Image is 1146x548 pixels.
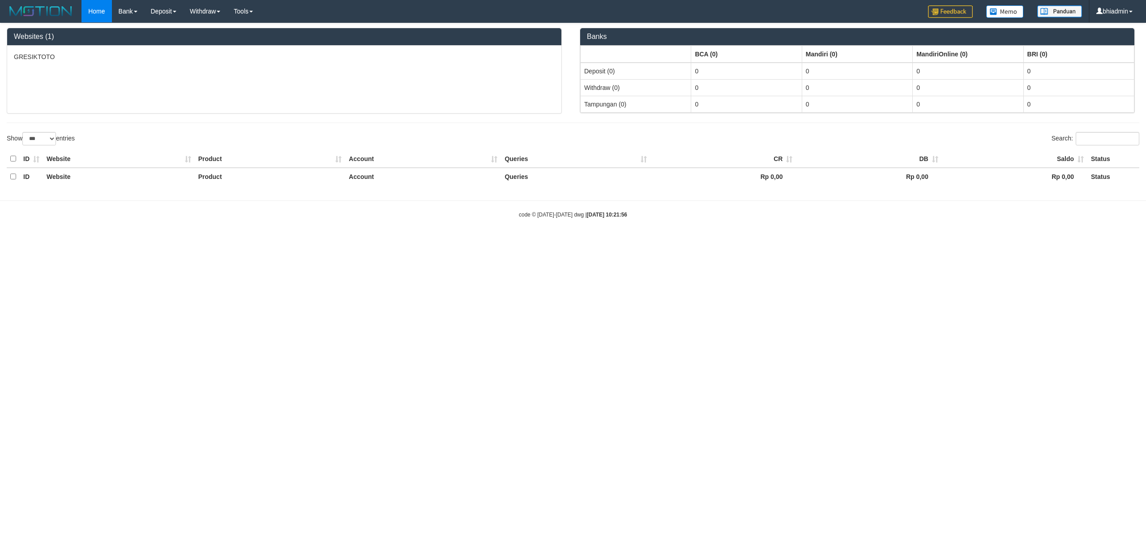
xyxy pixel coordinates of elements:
[802,63,912,80] td: 0
[501,168,650,185] th: Queries
[691,46,802,63] th: Group: activate to sort column ascending
[913,46,1023,63] th: Group: activate to sort column ascending
[581,46,691,63] th: Group: activate to sort column ascending
[986,5,1024,18] img: Button%20Memo.svg
[1087,150,1139,168] th: Status
[691,79,802,96] td: 0
[796,168,941,185] th: Rp 0,00
[802,96,912,112] td: 0
[913,63,1023,80] td: 0
[345,150,501,168] th: Account
[650,150,796,168] th: CR
[796,150,941,168] th: DB
[1023,46,1134,63] th: Group: activate to sort column ascending
[802,79,912,96] td: 0
[43,168,195,185] th: Website
[581,96,691,112] td: Tampungan (0)
[691,96,802,112] td: 0
[1052,132,1139,145] label: Search:
[942,150,1087,168] th: Saldo
[1023,96,1134,112] td: 0
[14,33,555,41] h3: Websites (1)
[1087,168,1139,185] th: Status
[20,150,43,168] th: ID
[195,150,346,168] th: Product
[581,63,691,80] td: Deposit (0)
[942,168,1087,185] th: Rp 0,00
[691,63,802,80] td: 0
[650,168,796,185] th: Rp 0,00
[802,46,912,63] th: Group: activate to sort column ascending
[587,33,1128,41] h3: Banks
[14,52,555,61] p: GRESIKTOTO
[1076,132,1139,145] input: Search:
[195,168,346,185] th: Product
[587,212,627,218] strong: [DATE] 10:21:56
[1023,63,1134,80] td: 0
[519,212,627,218] small: code © [DATE]-[DATE] dwg |
[22,132,56,145] select: Showentries
[913,79,1023,96] td: 0
[1037,5,1082,17] img: panduan.png
[7,132,75,145] label: Show entries
[1023,79,1134,96] td: 0
[501,150,650,168] th: Queries
[913,96,1023,112] td: 0
[345,168,501,185] th: Account
[581,79,691,96] td: Withdraw (0)
[7,4,75,18] img: MOTION_logo.png
[20,168,43,185] th: ID
[43,150,195,168] th: Website
[928,5,973,18] img: Feedback.jpg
